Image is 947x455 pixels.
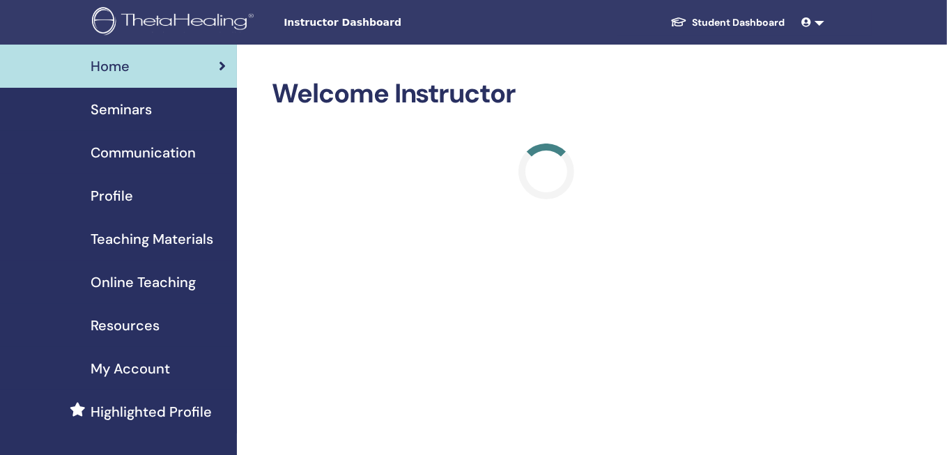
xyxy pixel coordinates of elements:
[92,7,259,38] img: logo.png
[272,78,822,110] h2: Welcome Instructor
[91,56,130,77] span: Home
[659,10,796,36] a: Student Dashboard
[91,401,212,422] span: Highlighted Profile
[91,185,133,206] span: Profile
[91,142,196,163] span: Communication
[91,99,152,120] span: Seminars
[91,229,213,249] span: Teaching Materials
[91,358,170,379] span: My Account
[670,16,687,28] img: graduation-cap-white.svg
[91,272,196,293] span: Online Teaching
[91,315,160,336] span: Resources
[284,15,493,30] span: Instructor Dashboard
